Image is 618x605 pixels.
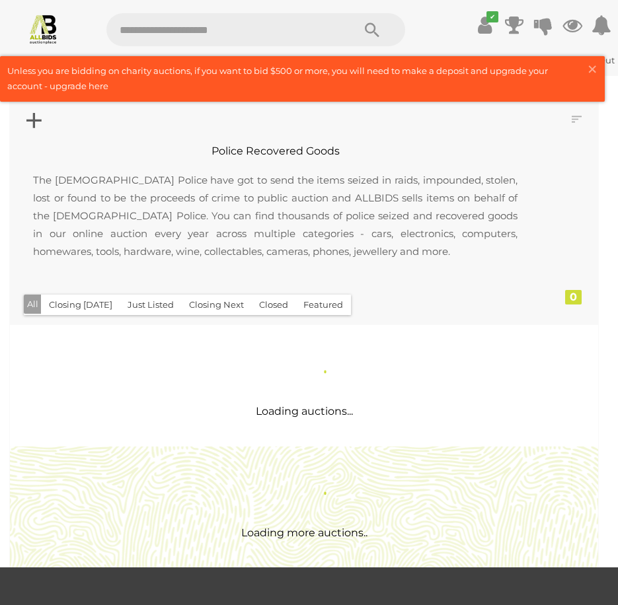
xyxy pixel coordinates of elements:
a: Sign Out [576,55,615,65]
span: | [572,55,574,65]
span: Loading auctions... [256,405,353,417]
h2: Police Recovered Goods [20,145,531,157]
button: Featured [295,295,351,315]
button: Closed [251,295,296,315]
button: Closing Next [181,295,252,315]
img: Allbids.com.au [28,13,59,44]
button: Closing [DATE] [41,295,120,315]
button: All [24,295,42,314]
span: Loading more auctions.. [241,526,367,539]
button: Just Listed [120,295,182,315]
button: Search [339,13,405,46]
p: The [DEMOGRAPHIC_DATA] Police have got to send the items seized in raids, impounded, stolen, lost... [20,158,531,273]
span: × [586,56,598,82]
strong: Harry_10 [523,55,570,65]
a: Harry_10 [523,55,572,65]
a: ✔ [475,13,495,37]
i: ✔ [486,11,498,22]
div: 0 [565,290,582,304]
